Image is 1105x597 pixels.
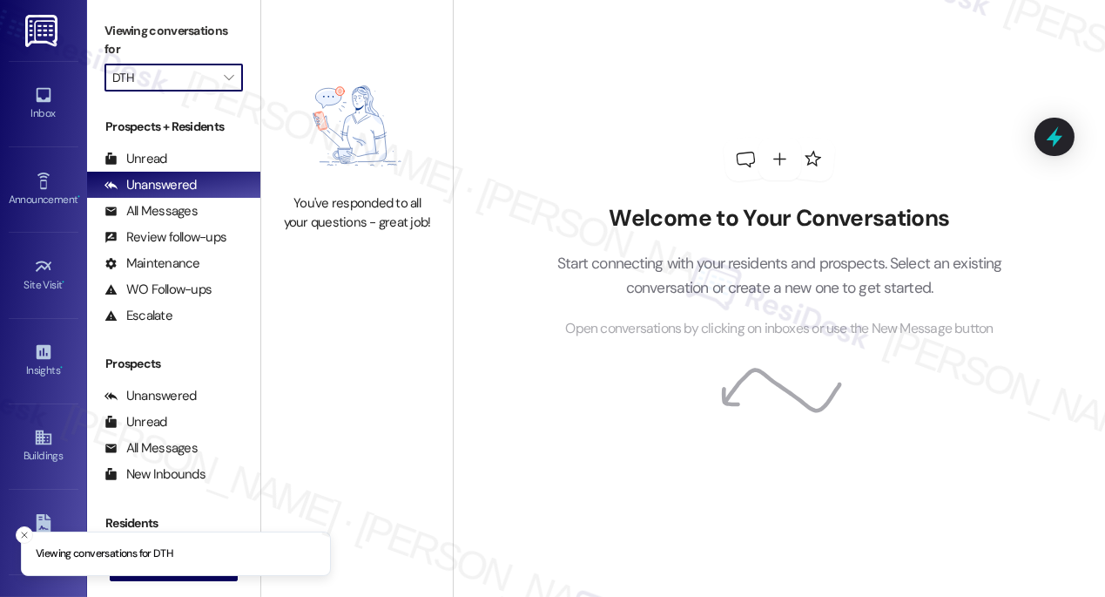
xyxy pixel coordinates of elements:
a: Insights • [9,337,78,384]
button: Close toast [16,526,33,544]
div: Prospects [87,355,260,373]
input: All communities [112,64,215,92]
span: • [77,191,80,203]
a: Inbox [9,80,78,127]
p: Viewing conversations for DTH [36,546,172,562]
div: Maintenance [104,254,200,273]
span: • [63,276,65,288]
div: WO Follow-ups [104,281,212,299]
div: New Inbounds [104,465,206,484]
a: Buildings [9,423,78,470]
div: Review follow-ups [104,228,226,247]
p: Start connecting with your residents and prospects. Select an existing conversation or create a n... [530,251,1028,301]
div: Unread [104,150,167,168]
div: Prospects + Residents [87,118,260,136]
div: Residents [87,514,260,533]
div: All Messages [104,439,198,458]
div: You've responded to all your questions - great job! [280,194,434,232]
label: Viewing conversations for [104,17,243,64]
div: Escalate [104,307,172,325]
div: Unanswered [104,176,197,194]
div: Unread [104,413,167,431]
h2: Welcome to Your Conversations [530,205,1028,233]
i:  [224,71,233,85]
span: Open conversations by clicking on inboxes or use the New Message button [565,318,993,340]
div: All Messages [104,202,198,220]
img: ResiDesk Logo [25,15,61,47]
a: Site Visit • [9,252,78,299]
img: empty-state [280,66,434,186]
span: • [60,362,63,374]
div: Unanswered [104,387,197,405]
a: Leads [9,509,78,556]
